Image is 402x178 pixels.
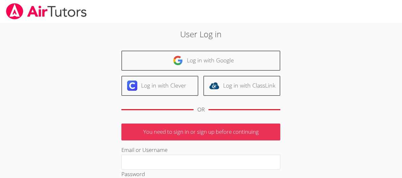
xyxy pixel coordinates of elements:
[121,51,280,71] a: Log in with Google
[197,105,205,114] div: OR
[203,76,280,96] a: Log in with ClassLink
[173,55,183,66] img: google-logo-50288ca7cdecda66e5e0955fdab243c47b7ad437acaf1139b6f446037453330a.svg
[121,170,145,178] label: Password
[209,81,219,91] img: classlink-logo-d6bb404cc1216ec64c9a2012d9dc4662098be43eaf13dc465df04b49fa7ab582.svg
[121,76,198,96] a: Log in with Clever
[5,3,87,19] img: airtutors_banner-c4298cdbf04f3fff15de1276eac7730deb9818008684d7c2e4769d2f7ddbe033.png
[127,81,137,91] img: clever-logo-6eab21bc6e7a338710f1a6ff85c0baf02591cd810cc4098c63d3a4b26e2feb20.svg
[121,146,167,153] label: Email or Username
[121,124,280,140] p: You need to sign in or sign up before continuing
[92,28,310,40] h2: User Log in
